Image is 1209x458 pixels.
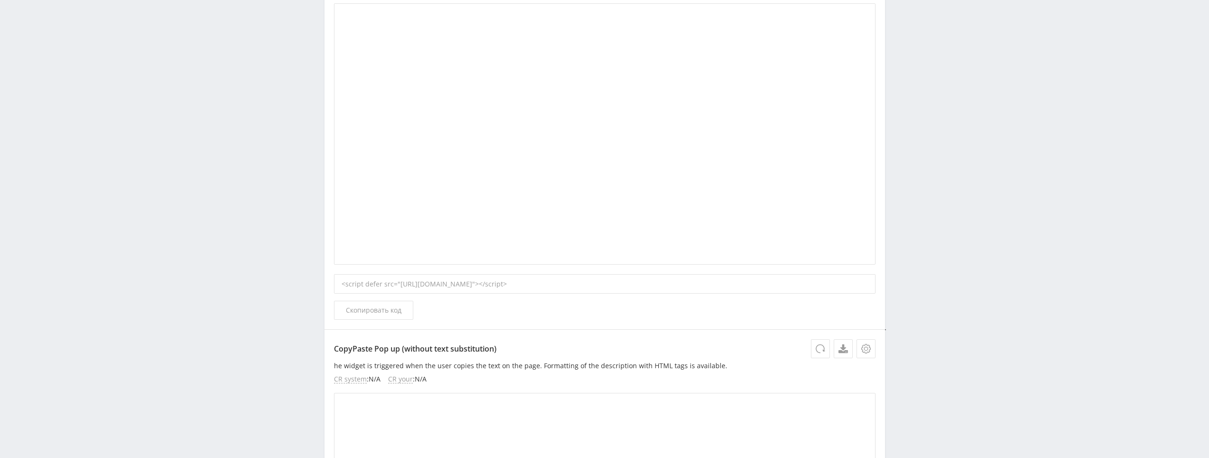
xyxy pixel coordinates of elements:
textarea: <script defer src="[URL][DOMAIN_NAME]"></script> [885,329,886,330]
button: Обновить [811,339,830,358]
button: Настройки [857,339,876,358]
span: CR system [334,375,367,383]
div: <script defer src="[URL][DOMAIN_NAME]"></script> [334,274,876,294]
li: : N/A [388,375,427,383]
button: Скопировать код [334,301,413,320]
a: Скачать [834,339,853,358]
span: Скопировать код [346,306,401,314]
li: : N/A [334,375,381,383]
p: he widget is triggered when the user copies the text on the page. Formatting of the description w... [334,362,876,370]
p: CopyPaste Pop up (without text substitution) [334,339,876,358]
span: CR your [388,375,413,383]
